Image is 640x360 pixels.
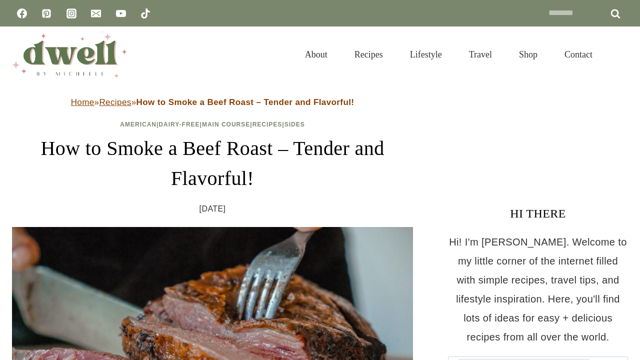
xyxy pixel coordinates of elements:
img: DWELL by michelle [12,31,127,77]
a: American [120,121,156,128]
a: Facebook [12,3,32,23]
a: Pinterest [36,3,56,23]
a: Instagram [61,3,81,23]
a: Travel [455,37,505,72]
h1: How to Smoke a Beef Roast – Tender and Flavorful! [12,133,413,193]
a: Recipes [99,97,131,107]
a: Contact [551,37,606,72]
a: Recipes [252,121,282,128]
a: About [291,37,341,72]
span: | | | | [120,121,304,128]
a: Sides [284,121,305,128]
nav: Primary Navigation [291,37,606,72]
a: Email [86,3,106,23]
a: Lifestyle [396,37,455,72]
a: Shop [505,37,551,72]
button: View Search Form [611,46,628,63]
strong: How to Smoke a Beef Roast – Tender and Flavorful! [136,97,354,107]
a: Home [71,97,94,107]
time: [DATE] [199,201,226,216]
p: Hi! I'm [PERSON_NAME]. Welcome to my little corner of the internet filled with simple recipes, tr... [448,232,628,346]
span: » » [71,97,354,107]
a: TikTok [135,3,155,23]
a: YouTube [111,3,131,23]
a: Dairy-Free [158,121,199,128]
h3: HI THERE [448,204,628,222]
a: Recipes [341,37,396,72]
a: Main Course [202,121,250,128]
